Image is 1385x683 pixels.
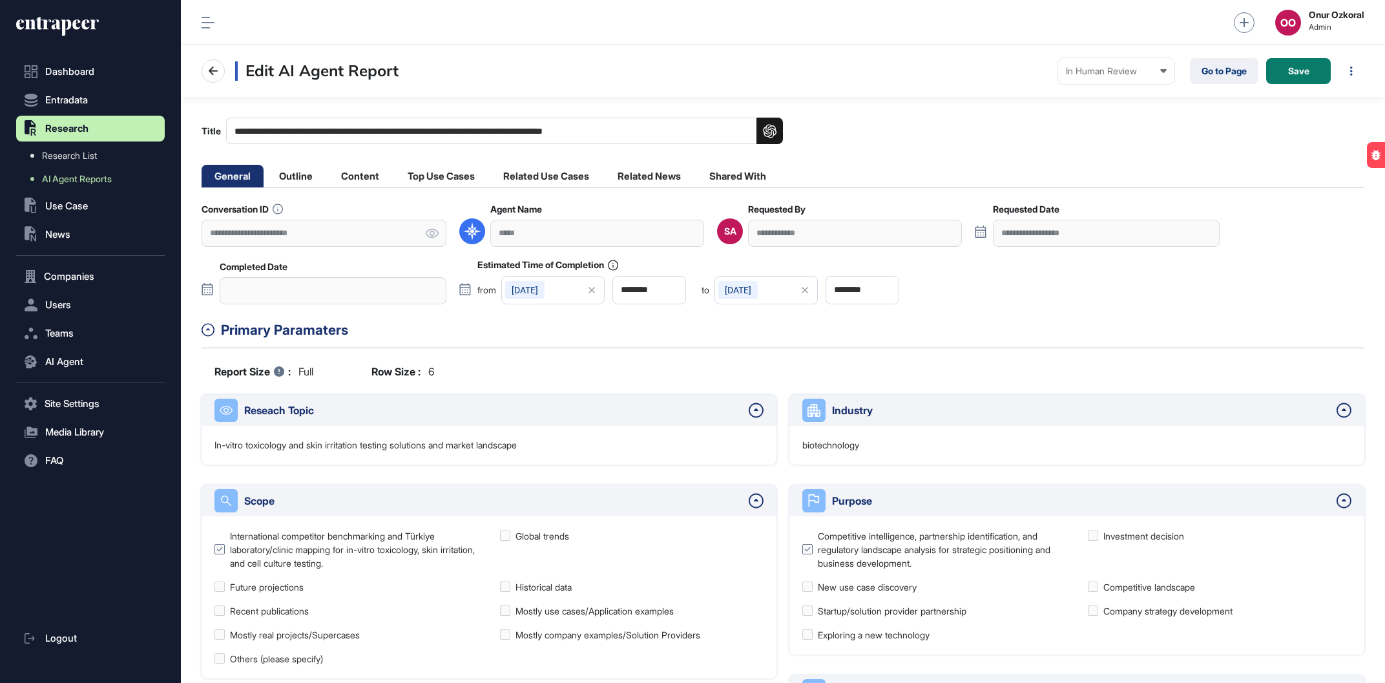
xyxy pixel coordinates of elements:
[45,67,94,77] span: Dashboard
[45,357,83,367] span: AI Agent
[1190,58,1258,84] a: Go to Page
[214,364,313,379] div: full
[16,222,165,247] button: News
[16,116,165,142] button: Research
[818,604,966,618] div: Startup/solution provider partnership
[45,201,88,211] span: Use Case
[832,403,1330,418] div: Industry
[202,204,283,215] label: Conversation ID
[16,87,165,113] button: Entradata
[515,628,700,642] div: Mostly company examples/Solution Providers
[244,493,742,509] div: Scope
[1066,66,1167,76] div: In Human Review
[993,204,1059,215] label: Requested Date
[16,448,165,474] button: FAQ
[266,165,326,187] li: Outline
[802,439,859,452] p: biotechnology
[42,174,112,184] span: AI Agent Reports
[1266,58,1331,84] button: Save
[724,226,736,236] div: SA
[515,529,569,543] div: Global trends
[45,456,63,466] span: FAQ
[1309,23,1364,32] span: Admin
[748,204,806,215] label: Requested By
[1103,604,1233,618] div: Company strategy development
[45,633,77,644] span: Logout
[230,529,478,570] div: International competitor benchmarking and Türkiye laboratory/clinic mapping for in-vitro toxicolo...
[477,286,496,295] span: from
[490,204,542,215] label: Agent Name
[45,399,99,409] span: Site Settings
[1288,67,1309,76] span: Save
[702,286,709,295] span: to
[45,95,88,105] span: Entradata
[16,264,165,289] button: Companies
[818,580,917,594] div: New use case discovery
[16,419,165,445] button: Media Library
[490,165,602,187] li: Related Use Cases
[16,349,165,375] button: AI Agent
[45,229,70,240] span: News
[214,439,517,452] p: In-vitro toxicology and skin irritation testing solutions and market landscape
[477,260,618,271] label: Estimated Time of Completion
[515,580,572,594] div: Historical data
[505,281,545,299] div: [DATE]
[230,652,323,666] div: Others (please specify)
[230,580,304,594] div: Future projections
[605,165,694,187] li: Related News
[371,364,434,379] div: 6
[16,625,165,651] a: Logout
[214,364,291,379] b: Report Size :
[1309,10,1364,20] strong: Onur Ozkoral
[1103,529,1184,543] div: Investment decision
[818,628,930,642] div: Exploring a new technology
[45,328,74,339] span: Teams
[45,300,71,310] span: Users
[1103,580,1195,594] div: Competitive landscape
[371,364,421,379] b: Row Size :
[16,193,165,219] button: Use Case
[45,123,89,134] span: Research
[226,118,783,144] input: Title
[1275,10,1301,36] button: OO
[515,604,674,618] div: Mostly use cases/Application examples
[23,144,165,167] a: Research List
[832,493,1330,509] div: Purpose
[230,628,360,642] div: Mostly real projects/Supercases
[235,61,399,81] h3: Edit AI Agent Report
[44,271,94,282] span: Companies
[16,59,165,85] a: Dashboard
[220,262,287,272] label: Completed Date
[16,391,165,417] button: Site Settings
[230,604,309,618] div: Recent publications
[221,320,1364,341] div: Primary Paramaters
[23,167,165,191] a: AI Agent Reports
[696,165,779,187] li: Shared With
[202,118,783,144] label: Title
[718,281,758,299] div: [DATE]
[16,292,165,318] button: Users
[45,427,104,437] span: Media Library
[244,403,742,418] div: Reseach Topic
[328,165,392,187] li: Content
[42,151,97,161] span: Research List
[818,529,1066,570] div: Competitive intelligence, partnership identification, and regulatory landscape analysis for strat...
[202,165,264,187] li: General
[395,165,488,187] li: Top Use Cases
[16,320,165,346] button: Teams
